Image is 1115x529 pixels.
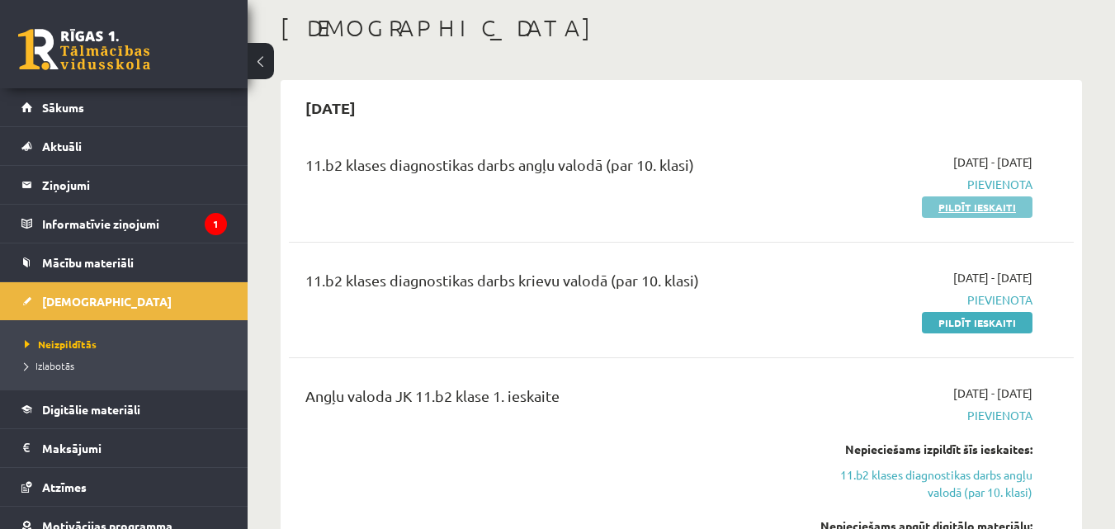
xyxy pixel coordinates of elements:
[18,29,150,70] a: Rīgas 1. Tālmācības vidusskola
[25,358,231,373] a: Izlabotās
[21,88,227,126] a: Sākums
[953,385,1032,402] span: [DATE] - [DATE]
[806,407,1032,424] span: Pievienota
[21,390,227,428] a: Digitālie materiāli
[25,338,97,351] span: Neizpildītās
[281,14,1082,42] h1: [DEMOGRAPHIC_DATA]
[806,441,1032,458] div: Nepieciešams izpildīt šīs ieskaites:
[806,466,1032,501] a: 11.b2 klases diagnostikas darbs angļu valodā (par 10. klasi)
[21,127,227,165] a: Aktuāli
[922,312,1032,333] a: Pildīt ieskaiti
[25,337,231,352] a: Neizpildītās
[21,243,227,281] a: Mācību materiāli
[305,385,782,415] div: Angļu valoda JK 11.b2 klase 1. ieskaite
[21,282,227,320] a: [DEMOGRAPHIC_DATA]
[42,402,140,417] span: Digitālie materiāli
[289,88,372,127] h2: [DATE]
[42,429,227,467] legend: Maksājumi
[305,269,782,300] div: 11.b2 klases diagnostikas darbs krievu valodā (par 10. klasi)
[922,196,1032,218] a: Pildīt ieskaiti
[42,205,227,243] legend: Informatīvie ziņojumi
[42,139,82,154] span: Aktuāli
[25,359,74,372] span: Izlabotās
[305,154,782,184] div: 11.b2 klases diagnostikas darbs angļu valodā (par 10. klasi)
[806,176,1032,193] span: Pievienota
[953,154,1032,171] span: [DATE] - [DATE]
[42,255,134,270] span: Mācību materiāli
[42,166,227,204] legend: Ziņojumi
[42,479,87,494] span: Atzīmes
[806,291,1032,309] span: Pievienota
[21,166,227,204] a: Ziņojumi
[21,429,227,467] a: Maksājumi
[953,269,1032,286] span: [DATE] - [DATE]
[21,205,227,243] a: Informatīvie ziņojumi1
[42,100,84,115] span: Sākums
[205,213,227,235] i: 1
[42,294,172,309] span: [DEMOGRAPHIC_DATA]
[21,468,227,506] a: Atzīmes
